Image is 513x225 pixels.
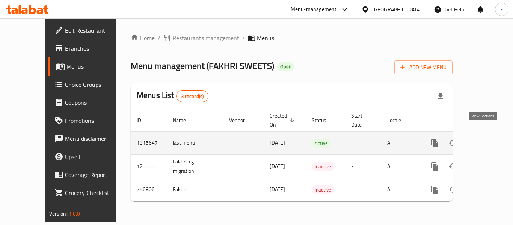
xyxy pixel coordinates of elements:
[66,62,125,71] span: Menus
[426,134,444,152] button: more
[444,157,462,175] button: Change Status
[420,109,504,132] th: Actions
[48,112,131,130] a: Promotions
[65,152,125,161] span: Upsell
[270,111,297,129] span: Created On
[48,94,131,112] a: Coupons
[48,76,131,94] a: Choice Groups
[312,185,334,194] div: Inactive
[387,116,411,125] span: Locale
[163,33,239,42] a: Restaurants management
[345,131,381,154] td: -
[277,62,294,71] div: Open
[172,33,239,42] span: Restaurants management
[229,116,255,125] span: Vendor
[48,184,131,202] a: Grocery Checklist
[177,93,208,100] span: 3 record(s)
[65,80,125,89] span: Choice Groups
[176,90,209,102] div: Total records count
[257,33,274,42] span: Menus
[131,33,155,42] a: Home
[400,63,447,72] span: Add New Menu
[48,57,131,76] a: Menus
[167,154,223,178] td: Fakhri-cg migration
[167,131,223,154] td: last menu
[65,116,125,125] span: Promotions
[270,184,285,194] span: [DATE]
[500,5,503,14] span: E
[131,33,453,42] nav: breadcrumb
[65,98,125,107] span: Coupons
[381,154,420,178] td: All
[131,109,504,201] table: enhanced table
[48,21,131,39] a: Edit Restaurant
[345,154,381,178] td: -
[242,33,245,42] li: /
[65,170,125,179] span: Coverage Report
[277,63,294,70] span: Open
[270,138,285,148] span: [DATE]
[270,161,285,171] span: [DATE]
[312,139,331,148] span: Active
[49,209,68,219] span: Version:
[312,186,334,194] span: Inactive
[69,209,80,219] span: 1.0.0
[312,116,336,125] span: Status
[381,131,420,154] td: All
[444,181,462,199] button: Change Status
[432,87,450,105] div: Export file
[167,178,223,201] td: Fakhri
[48,148,131,166] a: Upsell
[131,154,167,178] td: 1255555
[291,5,337,14] div: Menu-management
[173,116,196,125] span: Name
[137,116,151,125] span: ID
[381,178,420,201] td: All
[65,134,125,143] span: Menu disclaimer
[131,178,167,201] td: 756806
[48,39,131,57] a: Branches
[312,162,334,171] span: Inactive
[351,111,372,129] span: Start Date
[137,90,208,102] h2: Menus List
[48,130,131,148] a: Menu disclaimer
[131,57,274,74] span: Menu management ( FAKHRI SWEETS )
[426,157,444,175] button: more
[426,181,444,199] button: more
[65,44,125,53] span: Branches
[345,178,381,201] td: -
[394,60,453,74] button: Add New Menu
[372,5,422,14] div: [GEOGRAPHIC_DATA]
[131,131,167,154] td: 1315647
[158,33,160,42] li: /
[65,188,125,197] span: Grocery Checklist
[48,166,131,184] a: Coverage Report
[65,26,125,35] span: Edit Restaurant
